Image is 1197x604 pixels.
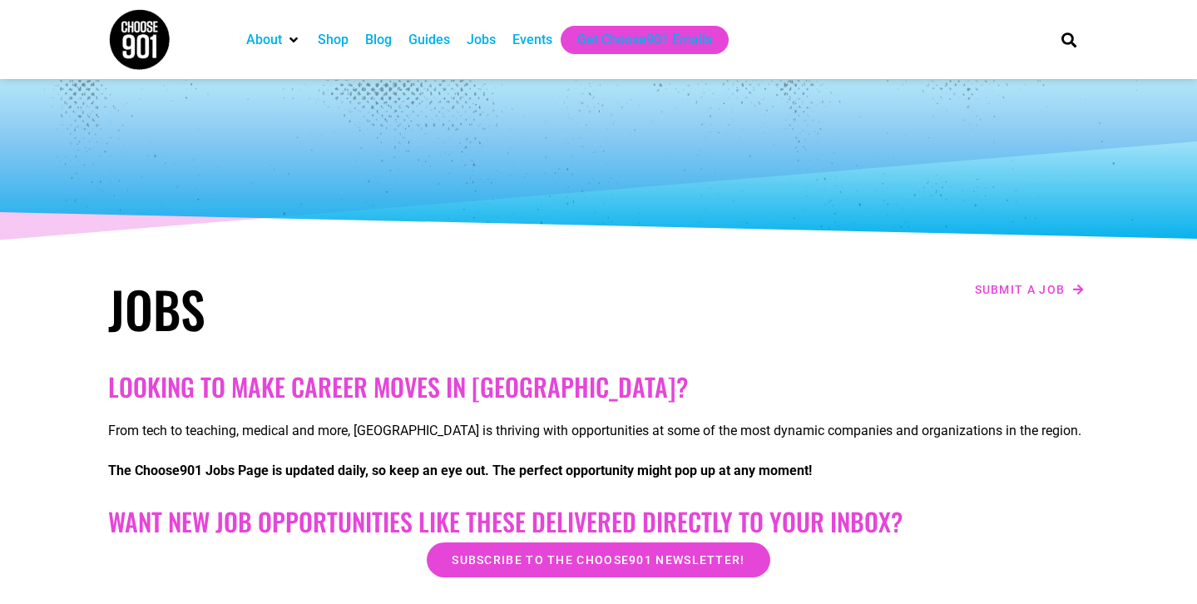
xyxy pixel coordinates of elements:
p: From tech to teaching, medical and more, [GEOGRAPHIC_DATA] is thriving with opportunities at some... [108,421,1090,441]
a: About [246,30,282,50]
strong: The Choose901 Jobs Page is updated daily, so keep an eye out. The perfect opportunity might pop u... [108,463,812,478]
a: Shop [318,30,349,50]
h2: Want New Job Opportunities like these Delivered Directly to your Inbox? [108,507,1090,537]
span: Subscribe to the Choose901 newsletter! [452,554,744,566]
nav: Main nav [238,26,1033,54]
a: Submit a job [970,279,1090,300]
a: Blog [365,30,392,50]
a: Jobs [467,30,496,50]
div: Search [1055,26,1082,53]
h1: Jobs [108,279,591,339]
a: Subscribe to the Choose901 newsletter! [427,542,769,577]
h2: Looking to make career moves in [GEOGRAPHIC_DATA]? [108,372,1090,402]
div: About [238,26,309,54]
a: Events [512,30,552,50]
a: Get Choose901 Emails [577,30,712,50]
span: Submit a job [975,284,1066,295]
a: Guides [408,30,450,50]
